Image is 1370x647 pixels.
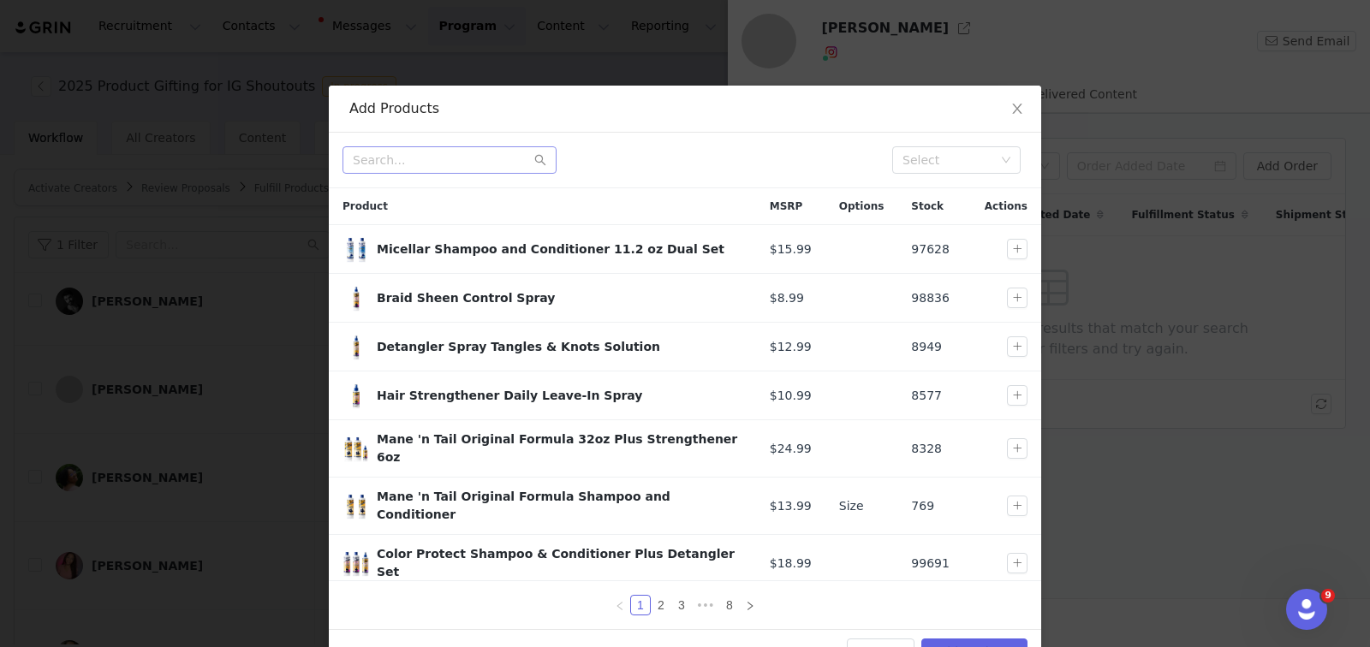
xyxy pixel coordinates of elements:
[993,86,1041,134] button: Close
[770,240,812,258] span: $15.99
[377,430,742,466] div: Mane 'n Tail Original Formula 32oz Plus Strengthener 6oz
[719,595,740,615] li: 8
[534,154,546,166] i: icon: search
[911,555,950,573] span: 99691
[1001,155,1011,167] i: icon: down
[342,382,370,409] span: Hair Strengthener Daily Leave-In Spray
[971,188,1041,224] div: Actions
[377,488,742,524] div: Mane 'n Tail Original Formula Shampoo and Conditioner
[770,289,804,307] span: $8.99
[342,549,370,577] span: Color Protect Shampoo & Conditioner Plus Detangler Set
[770,338,812,356] span: $12.99
[342,333,370,360] span: Detangler Spray Tangles & Knots Solution
[342,333,370,360] img: 54344_Detangler_12oz_hero_front.jpg
[1010,102,1024,116] i: icon: close
[1321,589,1335,602] span: 9
[377,387,742,405] div: Hair Strengthener Daily Leave-In Spray
[630,595,651,615] li: 1
[770,387,812,405] span: $10.99
[770,440,812,458] span: $24.99
[342,146,557,174] input: Search...
[342,492,370,519] img: 12ozOrigShamCondHeroFront.jpg
[911,240,950,258] span: 97628
[745,601,755,611] i: icon: right
[615,601,625,611] i: icon: left
[652,596,670,614] a: 2
[1286,589,1327,630] iframe: Intercom live chat
[342,235,370,263] span: Micellar Shampoo and Conditioner 11.2 oz Dual Set
[770,555,812,573] span: $18.99
[342,235,370,263] img: MicellarComboFrontHero.jpg
[342,284,370,312] span: Braid Sheen Control Spray
[377,545,742,581] div: Color Protect Shampoo & Conditioner Plus Detangler Set
[342,492,370,519] span: Mane 'n Tail Original Formula Shampoo and Conditioner
[740,595,760,615] li: Next Page
[720,596,739,614] a: 8
[651,595,671,615] li: 2
[631,596,650,614] a: 1
[770,497,812,515] span: $13.99
[377,338,742,356] div: Detangler Spray Tangles & Knots Solution
[377,240,742,258] div: Micellar Shampoo and Conditioner 11.2 oz Dual Set
[671,595,692,615] li: 3
[911,387,942,405] span: 8577
[911,497,934,515] span: 769
[911,289,950,307] span: 98836
[839,497,885,515] div: Size
[911,440,942,458] span: 8328
[692,595,719,615] li: Next 3 Pages
[377,289,742,307] div: Braid Sheen Control Spray
[911,338,942,356] span: 8949
[911,199,944,214] span: Stock
[342,435,370,462] span: Mane 'n Tail Original Formula 32oz Plus Strengthener 6oz
[342,199,388,214] span: Product
[342,549,370,577] img: ColorProwDetangler12HeroFront.jpg
[672,596,691,614] a: 3
[692,595,719,615] span: •••
[902,151,995,169] div: Select
[342,382,370,409] img: 54340_HairStrengther_6oz_hero_front.jpg
[839,199,885,214] span: Options
[349,99,1021,118] div: Add Products
[770,199,803,214] span: MSRP
[342,284,370,312] img: 54370_BraidSheen_12oz_hero_front.jpg
[610,595,630,615] li: Previous Page
[342,435,370,462] img: Orig32wHairStrengthHeroFront.jpg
